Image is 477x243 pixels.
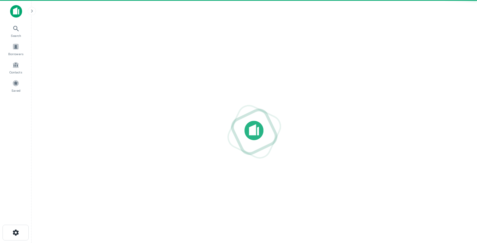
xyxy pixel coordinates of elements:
[10,5,22,18] img: capitalize-icon.png
[11,88,21,93] span: Saved
[2,59,30,76] a: Contacts
[9,70,22,75] span: Contacts
[445,193,477,223] iframe: Chat Widget
[8,51,23,56] span: Borrowers
[2,41,30,58] a: Borrowers
[2,22,30,39] a: Search
[11,33,21,38] span: Search
[2,77,30,94] a: Saved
